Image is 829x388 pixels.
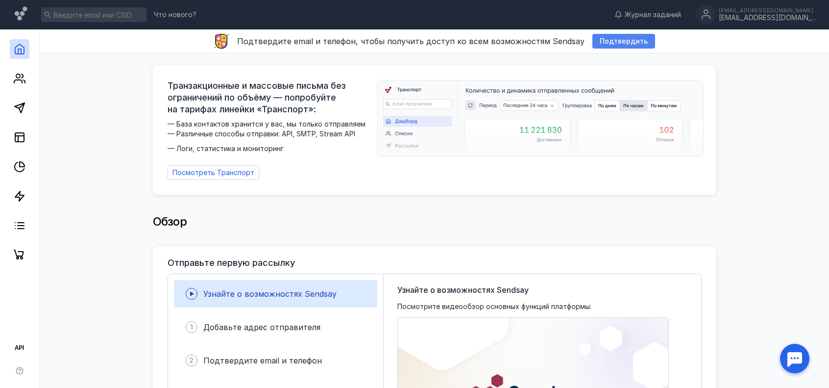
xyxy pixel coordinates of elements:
[168,119,371,154] span: — База контактов хранится у вас, мы только отправляем — Различные способы отправки: API, SMTP, St...
[203,356,322,365] span: Подтвердите email и телефон
[153,214,187,229] span: Обзор
[154,11,196,18] span: Что нового?
[378,80,703,156] img: dashboard-transport-banner
[397,302,591,311] span: Посмотрите видеообзор основных функций платформы:
[172,169,254,177] span: Посмотреть Транспорт
[237,36,585,46] span: Подтвердите email и телефон, чтобы получить доступ ко всем возможностям Sendsay
[203,322,320,332] span: Добавьте адрес отправителя
[610,10,686,20] a: Журнал заданий
[168,258,295,268] h3: Отправьте первую рассылку
[190,322,193,332] span: 1
[41,7,146,22] input: Введите email или CSID
[397,284,529,296] span: Узнайте о возможностях Sendsay
[719,7,817,13] div: [EMAIL_ADDRESS][DOMAIN_NAME]
[600,37,648,46] span: Подтвердить
[149,11,201,18] a: Что нового?
[168,80,371,115] span: Транзакционные и массовые письма без ограничений по объёму — попробуйте на тарифах линейки «Транс...
[203,289,337,299] span: Узнайте о возможностях Sendsay
[189,356,194,365] span: 2
[625,10,681,20] span: Журнал заданий
[719,14,817,22] div: [EMAIL_ADDRESS][DOMAIN_NAME]
[592,34,655,49] button: Подтвердить
[168,165,259,180] a: Посмотреть Транспорт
